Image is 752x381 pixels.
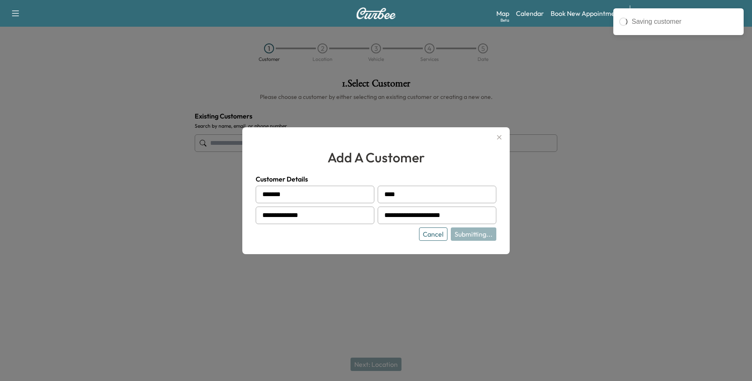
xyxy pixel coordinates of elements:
[516,8,544,18] a: Calendar
[256,174,496,184] h4: Customer Details
[632,17,738,27] div: Saving customer
[496,8,509,18] a: MapBeta
[419,227,447,241] button: Cancel
[551,8,621,18] a: Book New Appointment
[500,17,509,23] div: Beta
[356,8,396,19] img: Curbee Logo
[256,147,496,167] h2: add a customer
